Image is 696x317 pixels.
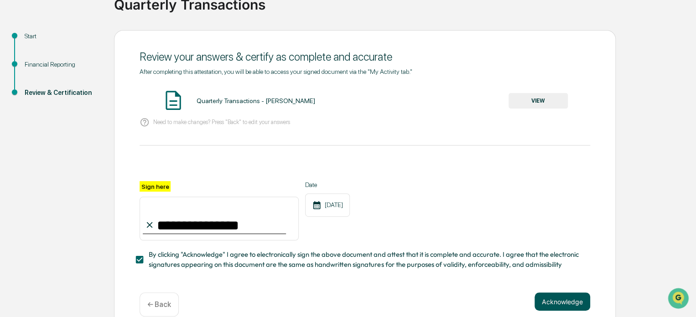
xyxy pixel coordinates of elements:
[196,97,315,104] div: Quarterly Transactions - [PERSON_NAME]
[5,129,61,145] a: 🔎Data Lookup
[64,154,110,161] a: Powered byPylon
[62,111,117,128] a: 🗄️Attestations
[75,115,113,124] span: Attestations
[5,111,62,128] a: 🖐️Preclearance
[667,287,691,312] iframe: Open customer support
[25,88,99,98] div: Review & Certification
[18,132,57,141] span: Data Lookup
[535,292,590,311] button: Acknowledge
[91,155,110,161] span: Pylon
[305,193,350,217] div: [DATE]
[140,50,590,63] div: Review your answers & certify as complete and accurate
[66,116,73,123] div: 🗄️
[9,70,26,86] img: 1746055101610-c473b297-6a78-478c-a979-82029cc54cd1
[9,116,16,123] div: 🖐️
[25,60,99,69] div: Financial Reporting
[140,181,171,192] label: Sign here
[9,133,16,140] div: 🔎
[305,181,350,188] label: Date
[31,79,115,86] div: We're available if you need us!
[31,70,150,79] div: Start new chat
[155,73,166,83] button: Start new chat
[149,249,583,270] span: By clicking "Acknowledge" I agree to electronically sign the above document and attest that it is...
[140,68,412,75] span: After completing this attestation, you will be able to access your signed document via the "My Ac...
[25,31,99,41] div: Start
[153,119,290,125] p: Need to make changes? Press "Back" to edit your answers
[18,115,59,124] span: Preclearance
[147,300,171,309] p: ← Back
[509,93,568,109] button: VIEW
[9,19,166,34] p: How can we help?
[162,89,185,112] img: Document Icon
